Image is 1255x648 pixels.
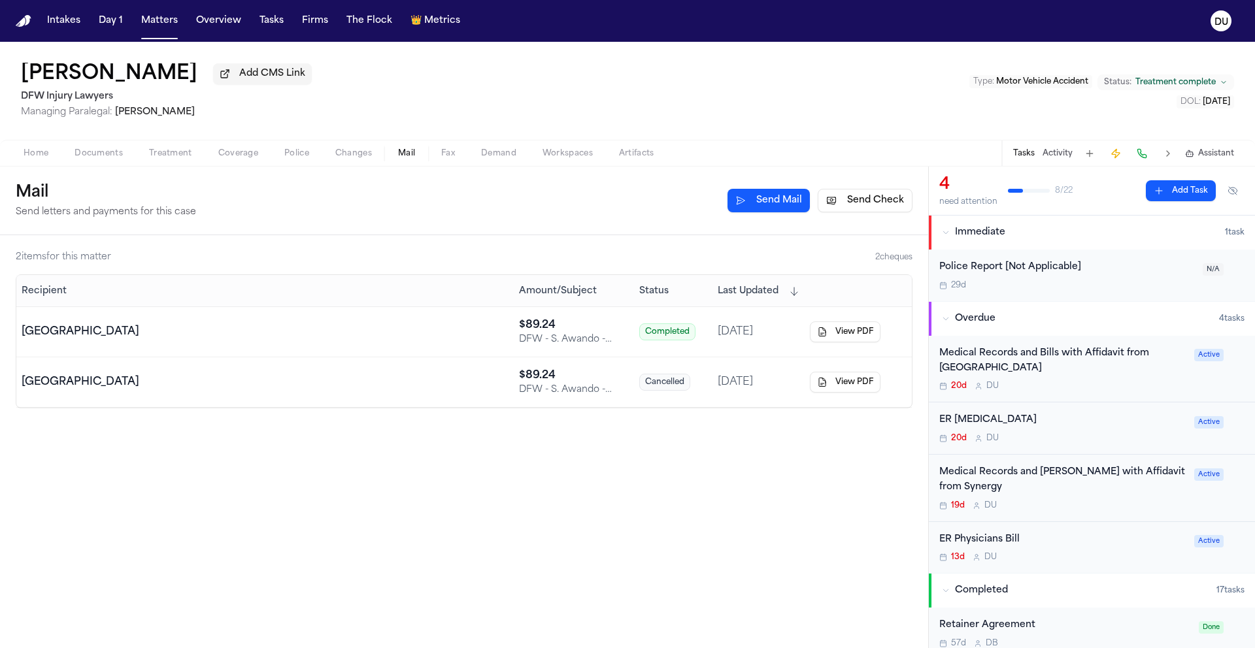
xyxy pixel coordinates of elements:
span: N/A [1203,263,1224,276]
a: Home [16,15,31,27]
div: Retainer Agreement [939,618,1191,633]
span: D U [984,500,997,511]
button: Overdue4tasks [929,302,1255,336]
button: Day 1 [93,9,128,33]
td: [DATE] [712,357,805,408]
div: ER Physicians Bill [939,532,1186,547]
span: Assistant [1198,148,1234,159]
span: 19d [951,500,965,511]
span: Coverage [218,148,258,159]
div: Open task: ER Physicians Bill [929,522,1255,574]
button: Send Mail [728,189,810,212]
span: Changes [335,148,372,159]
button: Firms [297,9,333,33]
button: Assistant [1185,148,1234,159]
div: ER [MEDICAL_DATA] [939,413,1186,428]
span: 20d [951,433,967,444]
span: 8 / 22 [1055,186,1073,196]
span: 4 task s [1219,314,1245,324]
div: $ 89.24 [519,368,629,383]
span: Managing Paralegal: [21,107,112,117]
span: [PERSON_NAME] [115,107,195,117]
span: Completed [955,584,1008,597]
button: Recipient [22,285,67,298]
a: Matters [136,9,183,33]
span: D U [986,381,999,391]
button: View PDF [810,321,880,342]
button: Make a Call [1133,144,1151,163]
span: DOL : [1180,98,1201,106]
div: DFW - S. Awando - Payment to [DEMOGRAPHIC_DATA] for ER Records [519,333,629,346]
span: Add CMS Link [239,67,305,80]
button: Edit DOL: 2025-07-10 [1177,95,1234,108]
button: Intakes [42,9,86,33]
span: Immediate [955,226,1005,239]
span: Active [1194,535,1224,547]
button: Immediate1task [929,216,1255,250]
div: Medical Records and Bills with Affidavit from [GEOGRAPHIC_DATA] [939,346,1186,376]
button: Add CMS Link [213,63,312,84]
div: Open task: ER Radiology [929,402,1255,455]
div: Open task: Medical Records and Bills with Affidavit from Methodist Mansfield Medical Center [929,336,1255,403]
span: Type : [973,78,994,86]
button: Edit Type: Motor Vehicle Accident [969,75,1092,88]
span: Treatment complete [1135,77,1216,88]
div: Open task: Medical Records and Bills with Affidavit from Synergy [929,455,1255,522]
div: need attention [939,197,997,207]
h1: [PERSON_NAME] [21,63,197,86]
button: Overview [191,9,246,33]
span: Cancelled [639,374,690,391]
h2: DFW Injury Lawyers [21,89,312,105]
span: 29d [951,280,966,291]
span: Active [1194,468,1224,481]
div: [GEOGRAPHIC_DATA] [22,374,139,390]
span: [DATE] [1203,98,1230,106]
button: Change status from Treatment complete [1097,74,1234,90]
span: 2 cheque s [875,252,912,263]
button: crownMetrics [405,9,465,33]
button: Hide completed tasks (⌘⇧H) [1221,180,1245,201]
button: Tasks [1013,148,1035,159]
span: Mail [398,148,415,159]
span: Active [1194,416,1224,429]
span: 17 task s [1216,585,1245,596]
button: Amount/Subject [519,285,597,298]
span: Last Updated [718,285,778,298]
button: Add Task [1146,180,1216,201]
button: Tasks [254,9,289,33]
span: 20d [951,381,967,391]
span: Overdue [955,312,996,325]
span: Fax [441,148,455,159]
span: Done [1199,621,1224,634]
button: The Flock [341,9,397,33]
button: Add Task [1080,144,1099,163]
div: $ 89.24 [519,317,629,333]
div: Police Report [Not Applicable] [939,260,1195,275]
p: Send letters and payments for this case [16,206,196,219]
span: 13d [951,552,965,562]
span: Status: [1104,77,1131,88]
button: Completed17tasks [929,574,1255,607]
span: Documents [75,148,123,159]
div: [GEOGRAPHIC_DATA] [22,324,139,340]
button: Create Immediate Task [1107,144,1125,163]
div: 2 item s for this matter [16,251,111,264]
span: Artifacts [619,148,654,159]
span: Motor Vehicle Accident [996,78,1088,86]
div: 4 [939,174,997,195]
div: Open task: Police Report [Not Applicable] [929,250,1255,301]
span: Workspaces [543,148,593,159]
button: Edit matter name [21,63,197,86]
td: [DATE] [712,307,805,357]
h1: Mail [16,182,196,203]
button: Status [639,285,669,298]
span: D U [986,433,999,444]
span: D U [984,552,997,562]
